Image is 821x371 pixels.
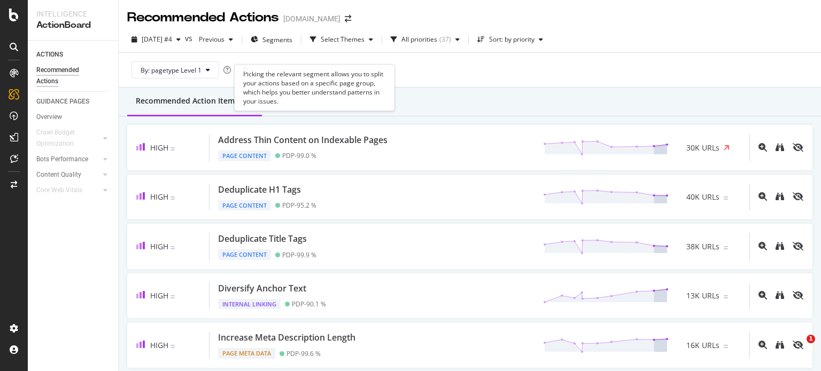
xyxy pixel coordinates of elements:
[776,143,784,152] div: binoculars
[131,61,219,78] button: By: pagetype Level 1
[195,35,224,44] span: Previous
[36,169,81,180] div: Content Quality
[793,242,803,250] div: eye-slash
[758,341,767,349] div: magnifying-glass-plus
[218,200,271,211] div: Page Content
[686,290,719,301] span: 13K URLs
[386,31,464,48] button: All priorities(37)
[758,192,767,201] div: magnifying-glass-plus
[36,154,100,165] a: Bots Performance
[150,192,168,202] span: High
[306,31,377,48] button: Select Themes
[758,242,767,250] div: magnifying-glass-plus
[36,19,110,31] div: ActionBoard
[141,66,202,75] span: By: pagetype Level 1
[724,246,728,249] img: Equal
[171,246,175,249] img: Equal
[345,15,351,22] div: arrow-right-arrow-left
[218,134,388,146] div: Address Thin Content on Indexable Pages
[282,201,316,209] div: PDP - 95.2 %
[36,9,110,19] div: Intelligence
[36,127,92,149] div: Crawl Budget Optimization
[292,300,326,308] div: PDP - 90.1 %
[234,65,394,111] div: Picking the relevant segment allows you to split your actions based on a specific page group, whi...
[195,31,237,48] button: Previous
[282,251,316,259] div: PDP - 99.9 %
[401,36,437,43] div: All priorities
[150,340,168,350] span: High
[776,290,784,301] a: binoculars
[218,249,271,260] div: Page Content
[36,65,100,87] div: Recommended Actions
[283,13,340,24] div: [DOMAIN_NAME]
[218,151,271,161] div: Page Content
[36,112,62,123] div: Overview
[776,143,784,153] a: binoculars
[218,233,307,245] div: Deduplicate Title Tags
[127,31,185,48] button: [DATE] #4
[686,340,719,351] span: 16K URLs
[262,35,292,44] span: Segments
[282,152,316,160] div: PDP - 99.0 %
[171,345,175,348] img: Equal
[36,127,100,149] a: Crawl Budget Optimization
[171,196,175,200] img: Equal
[171,295,175,298] img: Equal
[724,295,728,298] img: Equal
[473,31,547,48] button: Sort: by priority
[36,96,89,107] div: GUIDANCE PAGES
[218,184,301,196] div: Deduplicate H1 Tags
[776,341,784,349] div: binoculars
[489,36,535,43] div: Sort: by priority
[776,241,784,251] a: binoculars
[218,299,281,310] div: Internal Linking
[793,192,803,201] div: eye-slash
[36,49,63,60] div: ACTIONS
[776,340,784,350] a: binoculars
[127,9,279,27] div: Recommended Actions
[150,290,168,301] span: High
[724,196,728,200] img: Equal
[785,335,810,360] iframe: Intercom live chat
[793,143,803,152] div: eye-slash
[218,348,275,359] div: Page Meta Data
[758,291,767,299] div: magnifying-glass-plus
[36,49,111,60] a: ACTIONS
[142,35,172,44] span: 2025 Oct. 2nd #4
[686,143,719,153] span: 30K URLs
[218,331,355,344] div: Increase Meta Description Length
[776,192,784,202] a: binoculars
[150,143,168,153] span: High
[36,185,100,196] a: Core Web Vitals
[321,36,365,43] div: Select Themes
[218,282,306,295] div: Diversify Anchor Text
[36,65,111,87] a: Recommended Actions
[36,112,111,123] a: Overview
[686,241,719,252] span: 38K URLs
[776,242,784,250] div: binoculars
[171,147,175,151] img: Equal
[439,36,451,43] div: ( 37 )
[36,169,100,180] a: Content Quality
[686,192,719,202] span: 40K URLs
[724,345,728,348] img: Equal
[36,154,88,165] div: Bots Performance
[136,96,253,106] div: Recommended Action Items (44)
[776,291,784,299] div: binoculars
[246,31,297,48] button: Segments
[185,33,195,44] span: vs
[776,192,784,201] div: binoculars
[150,241,168,251] span: High
[758,143,767,152] div: magnifying-glass-plus
[286,350,321,358] div: PDP - 99.6 %
[36,185,82,196] div: Core Web Vitals
[36,96,111,107] a: GUIDANCE PAGES
[807,335,815,343] span: 1
[793,291,803,299] div: eye-slash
